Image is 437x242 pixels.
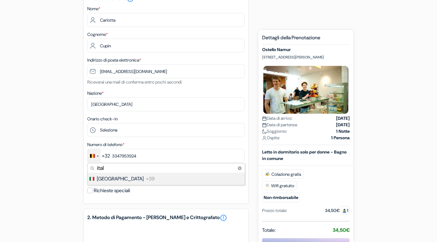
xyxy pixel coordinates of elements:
label: Nome [87,6,100,12]
small: Non rimborsabile [262,193,300,202]
a: error_outline [220,214,227,222]
div: +32 [102,152,110,160]
span: Totale: [262,227,276,234]
img: guest.svg [342,209,347,213]
strong: 1 Notte [336,128,350,135]
img: user_icon.svg [262,136,267,140]
p: [STREET_ADDRESS][PERSON_NAME] [262,55,350,60]
small: Riceverai una mail di conferma entro pochi secondi [87,79,182,85]
label: Cognome [87,31,108,38]
strong: [DATE] [336,122,350,128]
input: 470 12 34 56 [87,149,245,163]
span: Soggiorno: [262,128,287,135]
strong: 1 Persona [331,135,350,141]
span: Data di partenza: [262,122,298,128]
h5: Ostello Namur [262,47,350,52]
strong: [DATE] [336,115,350,122]
input: Inserisci il tuo indirizzo email [87,64,245,78]
ul: List of countries [88,173,245,185]
div: Prezzo totale: [262,207,287,214]
span: +39 [146,175,154,183]
label: Orario check-in [87,116,118,122]
img: calendar.svg [262,116,267,121]
span: Data di arrivo: [262,115,292,122]
input: Search [88,164,245,173]
strong: 34,50€ [333,227,350,233]
h5: 2. Metodo di Pagamento - [PERSON_NAME] e Crittografato [87,214,245,222]
img: calendar.svg [262,123,267,127]
span: Wifi gratuito [262,181,297,190]
img: free_breakfast.svg [265,172,270,177]
h5: Dettagli della Prenotazione [262,35,350,45]
label: Indirizzo di posta elettronica [87,57,141,63]
span: Colazione gratis [262,170,304,179]
label: Richieste speciali [94,186,130,195]
div: 34,50€ [325,207,350,214]
input: Inserisci il cognome [87,39,245,53]
button: Clear search [236,165,244,172]
label: Nazione [87,90,104,97]
button: Change country, selected Belgium (+32) [88,149,110,162]
label: Numero di telefono [87,141,124,148]
b: Letto in dormitorio solo per donne - Bagno in comune [262,149,347,161]
img: moon.svg [262,129,267,134]
img: free_wifi.svg [265,183,270,188]
input: Inserisci il nome [87,13,245,27]
span: [GEOGRAPHIC_DATA] [97,175,144,183]
span: 1 [340,206,350,215]
span: Ospite: [262,135,280,141]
